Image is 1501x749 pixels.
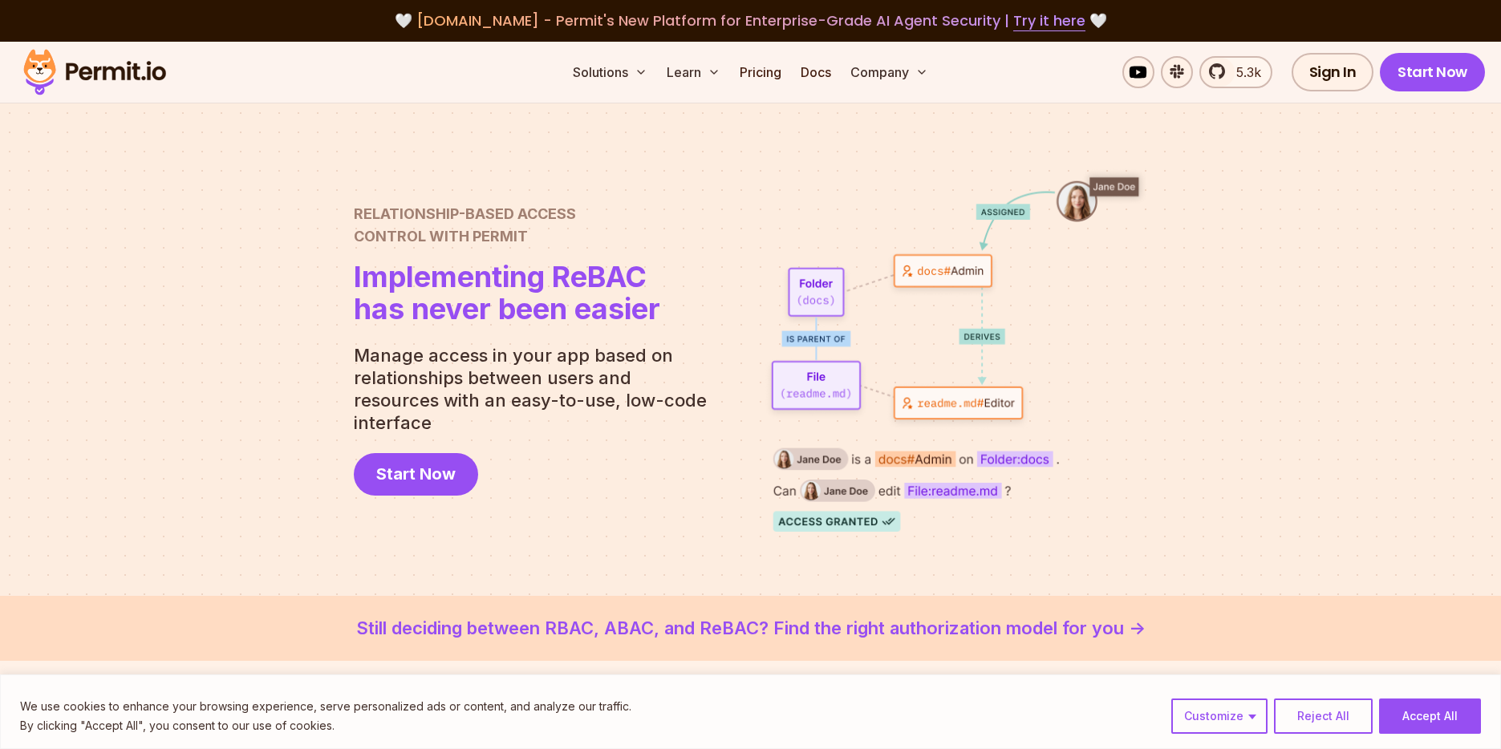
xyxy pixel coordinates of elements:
[1274,698,1373,734] button: Reject All
[16,45,173,99] img: Permit logo
[1013,10,1085,31] a: Try it here
[1380,53,1485,91] a: Start Now
[1171,698,1268,734] button: Customize
[20,697,631,716] p: We use cookies to enhance your browsing experience, serve personalized ads or content, and analyz...
[1379,698,1481,734] button: Accept All
[354,344,720,434] p: Manage access in your app based on relationships between users and resources with an easy-to-use,...
[1199,56,1272,88] a: 5.3k
[376,463,456,485] span: Start Now
[354,203,660,248] h2: Control with Permit
[354,453,478,496] a: Start Now
[20,716,631,735] p: By clicking "Accept All", you consent to our use of cookies.
[354,261,660,293] span: Implementing ReBAC
[39,10,1462,32] div: 🤍 🤍
[416,10,1085,30] span: [DOMAIN_NAME] - Permit's New Platform for Enterprise-Grade AI Agent Security |
[354,203,660,225] span: Relationship-Based Access
[1292,53,1374,91] a: Sign In
[733,56,788,88] a: Pricing
[566,56,654,88] button: Solutions
[1227,63,1261,82] span: 5.3k
[844,56,935,88] button: Company
[39,615,1462,642] a: Still deciding between RBAC, ABAC, and ReBAC? Find the right authorization model for you ->
[794,56,838,88] a: Docs
[354,261,660,325] h1: has never been easier
[660,56,727,88] button: Learn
